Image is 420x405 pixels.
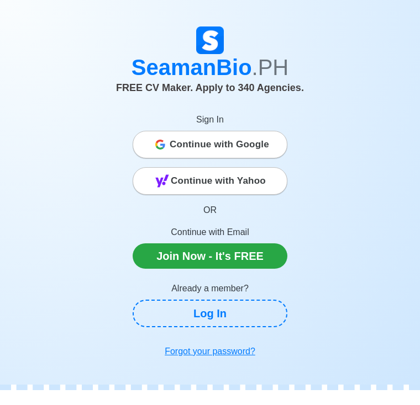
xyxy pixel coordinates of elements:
u: Forgot your password? [165,347,255,356]
a: Join Now - It's FREE [133,243,287,269]
span: FREE CV Maker. Apply to 340 Agencies. [116,82,304,93]
a: Forgot your password? [133,340,287,363]
span: .PH [252,55,289,79]
p: OR [133,204,287,217]
img: Logo [196,26,224,54]
span: Continue with Yahoo [171,170,266,192]
span: Continue with Google [170,134,269,156]
button: Continue with Google [133,131,287,158]
p: Already a member? [133,282,287,295]
p: Continue with Email [133,226,287,239]
h1: SeamanBio [69,54,351,81]
button: Continue with Yahoo [133,167,287,195]
p: Sign In [133,113,287,126]
a: Log In [133,300,287,327]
